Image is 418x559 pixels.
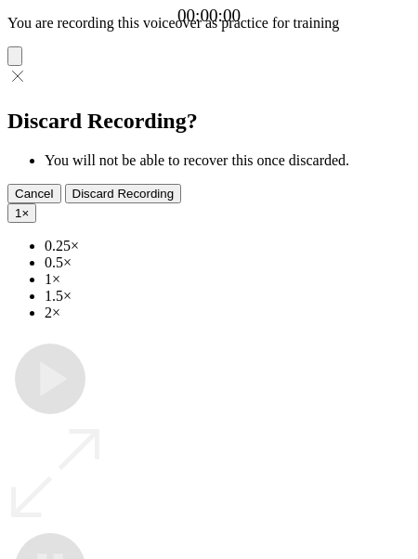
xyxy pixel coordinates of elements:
span: 1 [15,206,21,220]
li: 0.25× [45,238,411,254]
li: 1.5× [45,288,411,305]
button: Discard Recording [65,184,182,203]
li: 0.5× [45,254,411,271]
button: Cancel [7,184,61,203]
h2: Discard Recording? [7,109,411,134]
li: 1× [45,271,411,288]
li: 2× [45,305,411,321]
li: You will not be able to recover this once discarded. [45,152,411,169]
p: You are recording this voiceover as practice for training [7,15,411,32]
a: 00:00:00 [177,6,241,26]
button: 1× [7,203,36,223]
